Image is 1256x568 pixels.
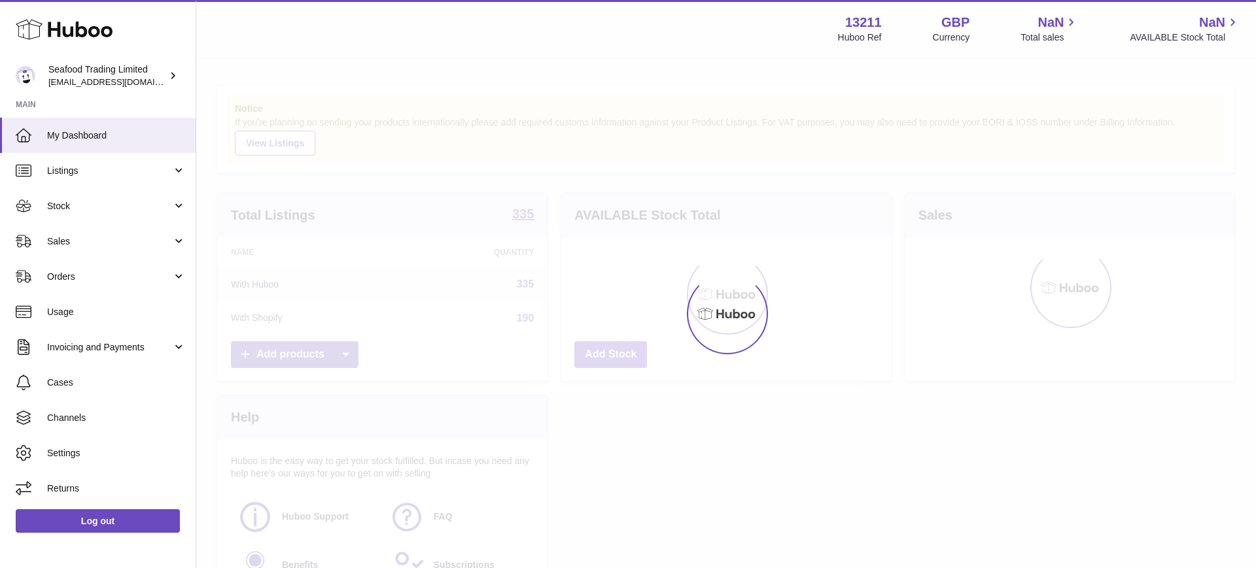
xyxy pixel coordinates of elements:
[47,341,172,354] span: Invoicing and Payments
[47,482,186,495] span: Returns
[941,14,969,31] strong: GBP
[47,165,172,177] span: Listings
[1130,31,1240,44] span: AVAILABLE Stock Total
[47,447,186,459] span: Settings
[1130,14,1240,44] a: NaN AVAILABLE Stock Total
[1020,31,1079,44] span: Total sales
[47,376,186,389] span: Cases
[47,235,172,248] span: Sales
[933,31,970,44] div: Currency
[1020,14,1079,44] a: NaN Total sales
[1199,14,1225,31] span: NaN
[47,412,186,424] span: Channels
[48,76,192,87] span: [EMAIL_ADDRESS][DOMAIN_NAME]
[16,66,35,86] img: internalAdmin-13211@internal.huboo.com
[838,31,882,44] div: Huboo Ref
[48,63,166,88] div: Seafood Trading Limited
[47,271,172,283] span: Orders
[47,129,186,142] span: My Dashboard
[1038,14,1064,31] span: NaN
[845,14,882,31] strong: 13211
[47,306,186,318] span: Usage
[16,509,180,533] a: Log out
[47,200,172,212] span: Stock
